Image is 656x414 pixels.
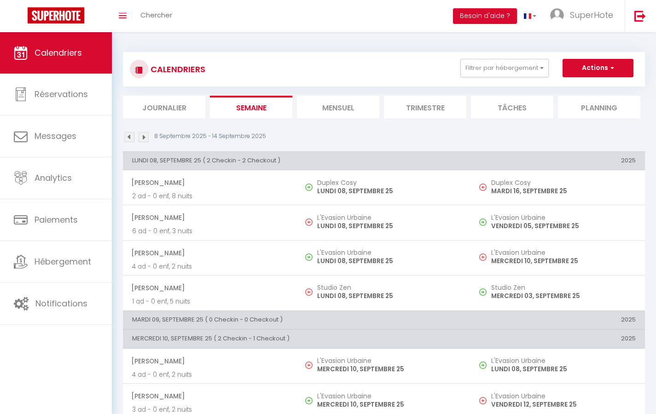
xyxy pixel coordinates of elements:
span: [PERSON_NAME] [131,174,288,191]
p: MARDI 16, SEPTEMBRE 25 [491,186,636,196]
p: MERCREDI 03, SEPTEMBRE 25 [491,291,636,301]
h5: L'Evasion Urbaine [491,357,636,364]
h5: Studio Zen [491,284,636,291]
img: NO IMAGE [479,184,487,191]
p: VENDREDI 05, SEPTEMBRE 25 [491,221,636,231]
span: Calendriers [35,47,82,58]
img: Super Booking [28,7,84,23]
span: Notifications [35,298,87,309]
h5: Studio Zen [317,284,462,291]
span: Analytics [35,172,72,184]
h3: CALENDRIERS [148,59,205,80]
li: Journalier [123,96,205,118]
p: MERCREDI 10, SEPTEMBRE 25 [317,364,462,374]
img: NO IMAGE [305,288,313,296]
p: VENDREDI 12, SEPTEMBRE 25 [491,400,636,409]
p: MERCREDI 10, SEPTEMBRE 25 [317,400,462,409]
span: [PERSON_NAME] [131,244,288,262]
img: ... [550,8,564,22]
span: [PERSON_NAME] [131,387,288,405]
span: Réservations [35,88,88,100]
h5: L'Evasion Urbaine [317,249,462,256]
th: 2025 [471,310,645,329]
p: 1 ad - 0 enf, 5 nuits [132,297,288,306]
h5: L'Evasion Urbaine [491,214,636,221]
p: 4 ad - 0 enf, 2 nuits [132,370,288,379]
img: NO IMAGE [479,253,487,261]
p: LUNDI 08, SEPTEMBRE 25 [317,186,462,196]
th: 2025 [471,330,645,348]
h5: L'Evasion Urbaine [317,357,462,364]
h5: Duplex Cosy [491,179,636,186]
img: NO IMAGE [479,397,487,404]
p: LUNDI 08, SEPTEMBRE 25 [491,364,636,374]
p: MERCREDI 10, SEPTEMBRE 25 [491,256,636,266]
span: [PERSON_NAME] [131,352,288,370]
button: Filtrer par hébergement [460,59,549,77]
button: Ouvrir le widget de chat LiveChat [7,4,35,31]
li: Semaine [210,96,292,118]
span: Messages [35,130,76,142]
span: [PERSON_NAME] [131,279,288,297]
li: Trimestre [384,96,466,118]
p: 8 Septembre 2025 - 14 Septembre 2025 [154,132,266,141]
p: LUNDI 08, SEPTEMBRE 25 [317,221,462,231]
h5: L'Evasion Urbaine [491,249,636,256]
button: Besoin d'aide ? [453,8,517,24]
th: MERCREDI 10, SEPTEMBRE 25 ( 2 Checkin - 1 Checkout ) [123,330,471,348]
span: SuperHote [570,9,613,21]
img: logout [634,10,646,22]
span: [PERSON_NAME] [131,209,288,226]
th: MARDI 09, SEPTEMBRE 25 ( 0 Checkin - 0 Checkout ) [123,310,471,329]
h5: L'Evasion Urbaine [491,392,636,400]
h5: Duplex Cosy [317,179,462,186]
p: 4 ad - 0 enf, 2 nuits [132,262,288,271]
img: NO IMAGE [479,362,487,369]
span: Hébergement [35,256,91,267]
p: LUNDI 08, SEPTEMBRE 25 [317,291,462,301]
h5: L'Evasion Urbaine [317,214,462,221]
p: 6 ad - 0 enf, 3 nuits [132,226,288,236]
span: Paiements [35,214,78,225]
p: LUNDI 08, SEPTEMBRE 25 [317,256,462,266]
img: NO IMAGE [479,288,487,296]
h5: L'Evasion Urbaine [317,392,462,400]
li: Tâches [471,96,553,118]
li: Mensuel [297,96,379,118]
li: Planning [558,96,640,118]
span: Chercher [140,10,172,20]
button: Actions [563,59,633,77]
img: NO IMAGE [305,218,313,226]
th: 2025 [471,151,645,170]
img: NO IMAGE [305,362,313,369]
th: LUNDI 08, SEPTEMBRE 25 ( 2 Checkin - 2 Checkout ) [123,151,471,170]
img: NO IMAGE [479,218,487,226]
p: 2 ad - 0 enf, 8 nuits [132,191,288,201]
